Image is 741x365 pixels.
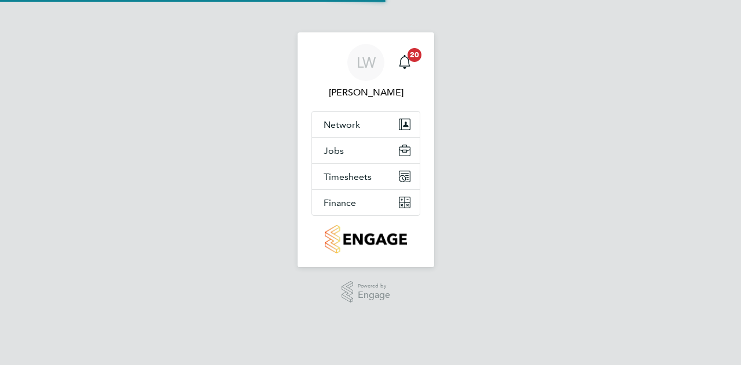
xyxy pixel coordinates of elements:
span: Louis Woodcock [311,86,420,99]
span: Jobs [324,145,344,156]
a: Powered byEngage [342,281,391,303]
img: countryside-properties-logo-retina.png [325,225,406,253]
a: 20 [393,44,416,81]
span: Finance [324,197,356,208]
button: Jobs [312,138,420,163]
button: Timesheets [312,164,420,189]
nav: Main navigation [298,32,434,267]
span: Engage [358,290,390,300]
span: Powered by [358,281,390,291]
a: LW[PERSON_NAME] [311,44,420,99]
span: LW [357,55,376,70]
span: Network [324,119,360,130]
a: Go to home page [311,225,420,253]
button: Network [312,112,420,137]
span: 20 [408,48,421,62]
button: Finance [312,190,420,215]
span: Timesheets [324,171,372,182]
